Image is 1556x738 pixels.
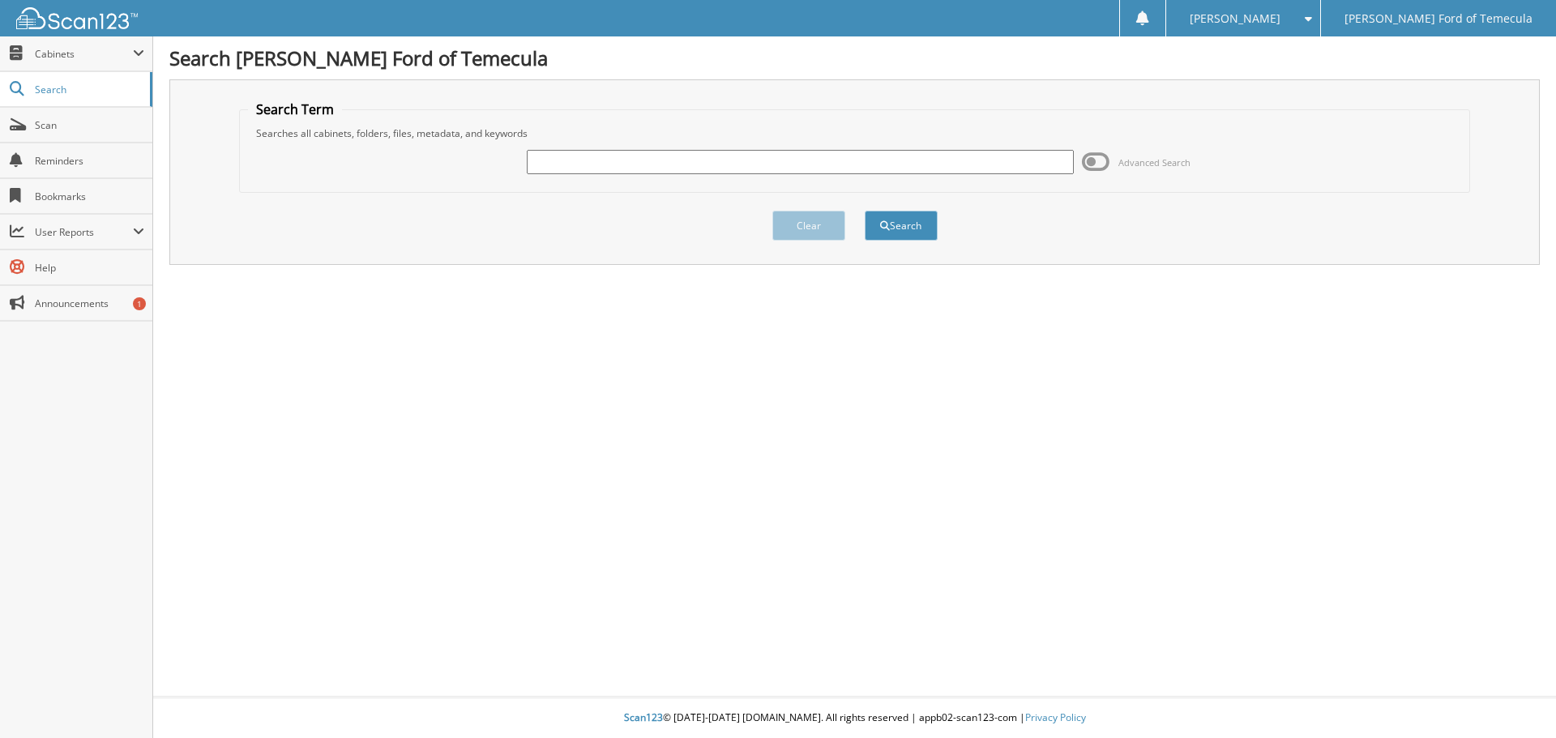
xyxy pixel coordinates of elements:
[35,47,133,61] span: Cabinets
[865,211,938,241] button: Search
[35,118,144,132] span: Scan
[35,261,144,275] span: Help
[248,126,1462,140] div: Searches all cabinets, folders, files, metadata, and keywords
[248,100,342,118] legend: Search Term
[624,710,663,724] span: Scan123
[1118,156,1191,169] span: Advanced Search
[35,190,144,203] span: Bookmarks
[772,211,845,241] button: Clear
[1344,14,1532,23] span: [PERSON_NAME] Ford of Temecula
[169,45,1540,71] h1: Search [PERSON_NAME] Ford of Temecula
[1025,710,1086,724] a: Privacy Policy
[153,698,1556,738] div: © [DATE]-[DATE] [DOMAIN_NAME]. All rights reserved | appb02-scan123-com |
[1190,14,1280,23] span: [PERSON_NAME]
[16,7,138,29] img: scan123-logo-white.svg
[35,296,144,310] span: Announcements
[35,83,142,96] span: Search
[35,154,144,168] span: Reminders
[133,297,146,310] div: 1
[35,225,133,239] span: User Reports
